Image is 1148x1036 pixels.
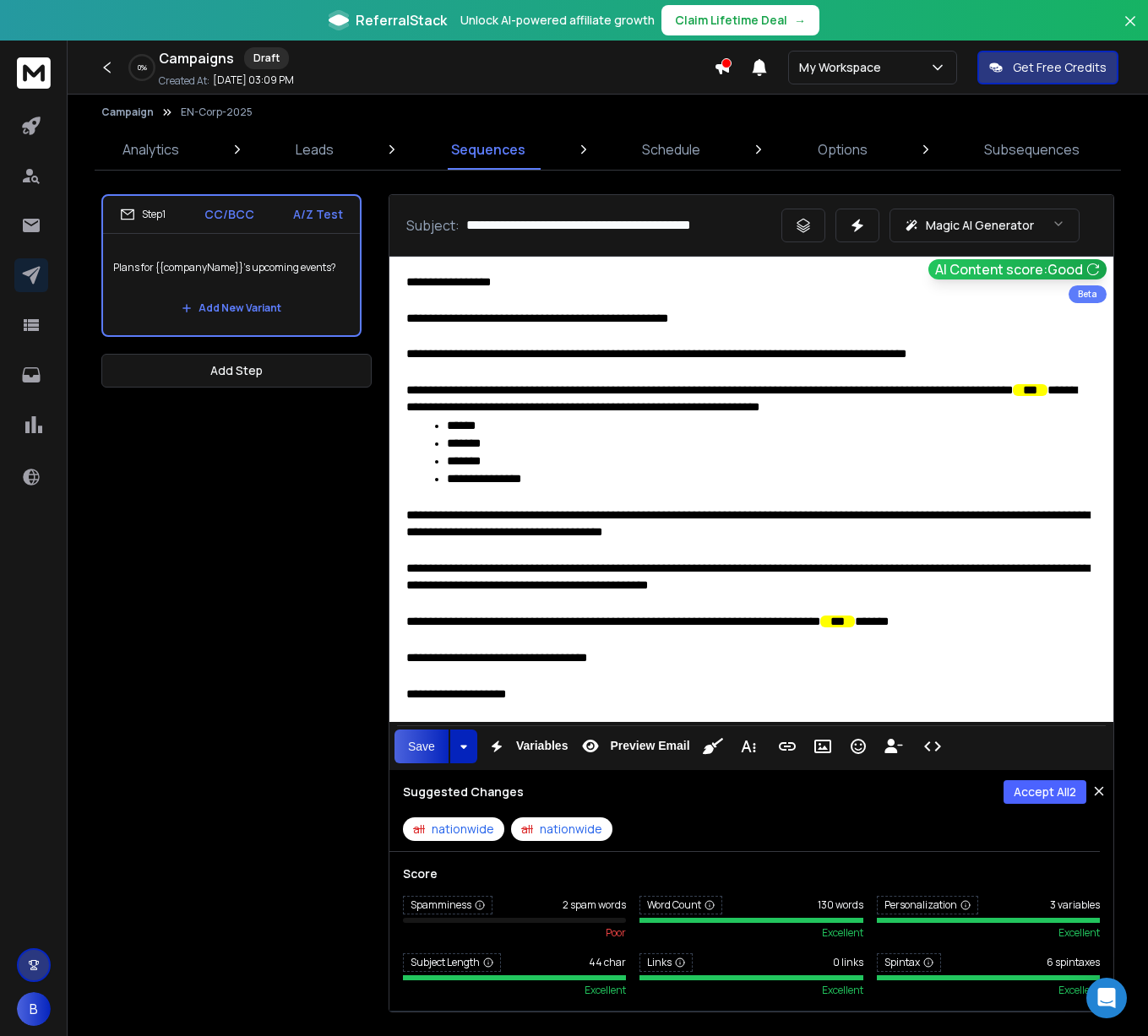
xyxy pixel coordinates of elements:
a: Schedule [632,129,710,170]
p: EN-Corp-2025 [181,106,253,119]
span: excellent [1058,984,1100,997]
p: Leads [296,139,334,160]
p: Plans for {{companyName}}'s upcoming events? [113,244,350,291]
p: Subsequences [984,139,1080,160]
button: Close banner [1119,10,1141,51]
button: B [17,992,51,1026]
button: Magic AI Generator [890,209,1080,242]
span: 44 char [589,956,626,969]
button: Add Step [101,354,372,388]
a: Options [808,129,878,170]
p: Options [818,139,868,160]
span: 130 words [818,898,863,912]
p: CC/BCC [204,206,254,223]
h1: Campaigns [159,48,234,68]
span: nationwide [540,821,602,838]
button: Add New Variant [168,291,295,325]
button: Get Free Credits [977,51,1118,84]
button: Save [394,730,449,763]
span: 3 variables [1050,898,1100,912]
span: Spintax [877,953,941,972]
p: Analytics [122,139,179,160]
p: 0 % [138,62,147,73]
span: 0 links [833,956,863,969]
a: Sequences [441,129,536,170]
button: Variables [481,730,572,763]
a: Leads [286,129,344,170]
span: excellent [822,984,863,997]
span: excellent [822,926,863,940]
span: excellent [585,984,626,997]
span: Spamminess [403,896,492,914]
span: Links [639,953,693,972]
p: Unlock AI-powered affiliate growth [460,12,655,29]
button: Accept All2 [1004,780,1086,804]
h3: Suggested Changes [403,784,524,800]
span: all [413,821,425,838]
li: Step1CC/BCCA/Z TestPlans for {{companyName}}'s upcoming events?Add New Variant [101,194,362,337]
span: poor [606,926,626,940]
span: Preview Email [607,739,693,753]
p: Magic AI Generator [926,217,1034,234]
span: nationwide [432,821,494,838]
span: → [794,12,806,29]
span: excellent [1058,926,1100,940]
span: all [521,821,533,838]
h3: Score [403,865,1100,882]
span: Word Count [639,896,722,914]
div: Open Intercom Messenger [1086,978,1127,1018]
p: Schedule [642,139,700,160]
span: Variables [513,739,572,753]
div: Beta [1069,285,1107,303]
span: ReferralStack [356,10,447,30]
a: Analytics [112,129,189,170]
p: Get Free Credits [1013,59,1107,76]
div: Step 1 [120,207,166,222]
p: My Workspace [799,59,888,76]
p: Created At: [159,74,209,88]
span: 2 spam words [563,898,626,912]
p: A/Z Test [293,206,343,223]
button: Claim Lifetime Deal→ [661,5,819,35]
span: 6 spintaxes [1047,956,1100,969]
div: Draft [244,47,289,69]
button: Campaign [101,106,154,119]
span: Personalization [877,896,978,914]
p: Subject: [406,215,460,236]
span: Subject Length [403,953,501,972]
a: Subsequences [974,129,1090,170]
button: Preview Email [574,730,693,763]
p: [DATE] 03:09 PM [213,73,294,87]
button: AI Content score:Good [928,259,1107,279]
p: Sequences [451,139,525,160]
